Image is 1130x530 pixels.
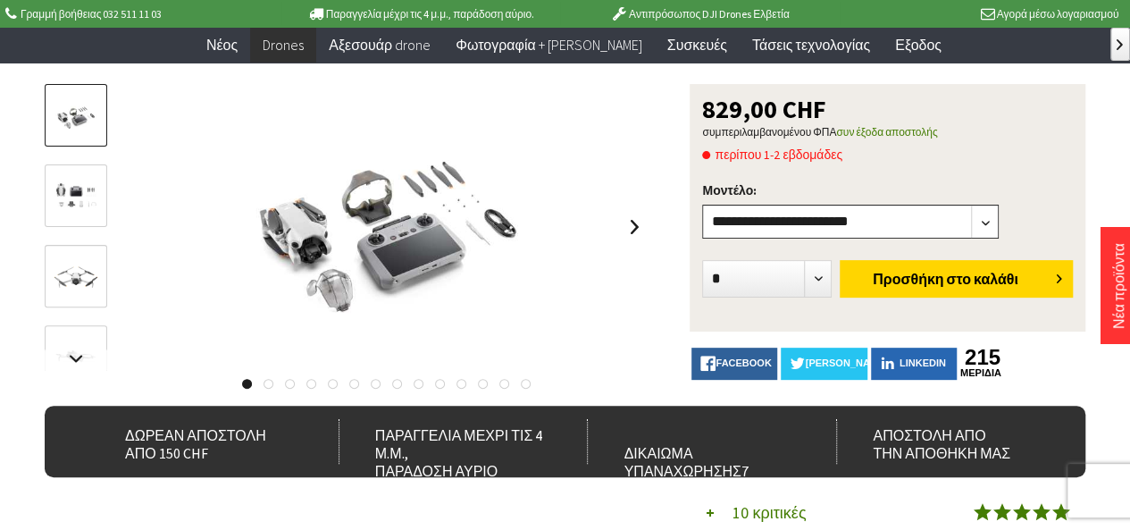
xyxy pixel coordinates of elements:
a: Νέος [194,27,250,63]
a: Τάσεις τεχνολογίας [740,27,883,63]
font: Αντιπρόσωπος DJI Drones Ελβετία [629,7,790,21]
a: Συσκευές [655,27,740,63]
font: παράδοση αύριο [375,462,498,480]
a: Αξεσουάρ drone [316,27,443,63]
font: Νέος [206,36,238,54]
font: 10 κριτικές [732,502,806,523]
font: Drones [263,36,304,54]
a: Εξοδος [883,27,954,63]
font: [PERSON_NAME] [805,358,887,368]
font: Δικαίωμα υπαναχώρησης [624,444,741,480]
a: 215 [960,348,994,367]
a: συν έξοδα αποστολής [836,125,937,139]
font: Αποστολή από [873,426,985,444]
font: συμπεριλαμβανομένου ΦΠΑ [702,125,836,139]
font:  [1117,39,1123,50]
font: Συσκευές [667,36,727,54]
font: Παραγγελία μέχρι τις 4 μ.μ., [375,426,542,462]
a: [PERSON_NAME] [781,348,866,380]
font: από 150 CHF [125,444,208,462]
font: Προσθήκη στο [873,270,971,288]
button: Προσθήκη στο καλάθι [840,260,1073,298]
a: Drones [250,27,316,63]
a: Φωτογραφία + Βίντεο [443,27,655,63]
font: την αποθήκη μας [873,444,1010,462]
font: 7 ημερών [624,462,748,498]
font: μερίδια [960,367,1001,378]
font: Φωτογραφία + [PERSON_NAME] [456,36,642,54]
font: Αξεσουάρ drone [329,36,431,54]
font: 829,00 CHF [702,93,825,125]
font: Τάσεις τεχνολογίας [752,36,870,54]
a: Facebook [691,348,777,380]
font: Εξοδος [895,36,942,54]
img: Προεπισκόπηση: DJI Mini 4 Pro [50,96,102,137]
font: Αγορά μέσω λογαριασμού [997,7,1119,21]
a: μερίδια [960,367,994,379]
img: DJI Mini 4 Pro [208,84,565,370]
a: Νέα προϊόντα [1109,243,1127,329]
font: Παραγγελία μέχρι τις 4 μ.μ., παράδοση αύριο. [326,7,534,21]
a: LinkedIn [871,348,957,380]
font: LinkedIn [900,358,946,368]
font: 215 [965,345,1000,369]
font: Μοντέλο: [702,182,757,198]
font: καλάθι [974,270,1018,288]
font: Facebook [716,358,771,368]
font: Δωρεάν αποστολή [125,426,266,444]
font: περίπου 1-2 εβδομάδες [715,147,842,163]
font: Γραμμή βοήθειας 032 511 11 03 [21,7,163,21]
